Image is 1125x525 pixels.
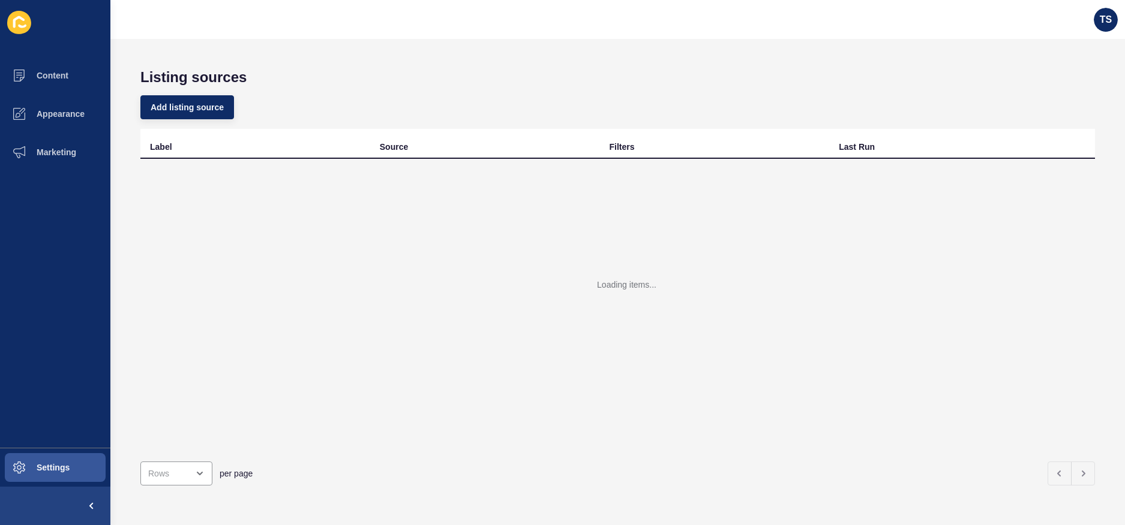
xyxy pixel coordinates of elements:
button: Add listing source [140,95,234,119]
h1: Listing sources [140,69,1095,86]
div: Filters [610,141,635,153]
div: Loading items... [597,279,656,291]
span: TS [1100,14,1112,26]
div: Last Run [839,141,875,153]
span: per page [220,467,253,479]
div: Label [150,141,172,153]
span: Add listing source [151,101,224,113]
div: Source [380,141,408,153]
div: open menu [140,461,212,485]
